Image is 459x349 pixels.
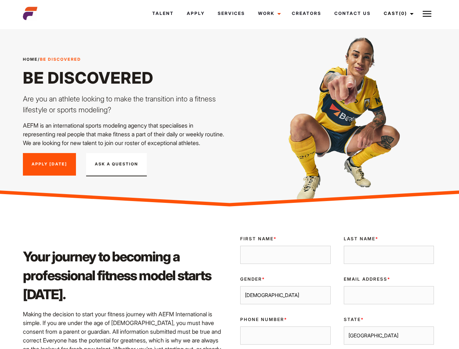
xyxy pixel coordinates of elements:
label: First Name [240,236,330,242]
label: Last Name [344,236,434,242]
a: Apply [180,4,211,23]
a: Services [211,4,251,23]
a: Cast(0) [377,4,418,23]
label: Email Address [344,276,434,282]
a: Creators [285,4,328,23]
a: Apply [DATE] [23,153,76,176]
img: Burger icon [423,9,431,18]
span: (0) [399,11,407,16]
h2: Your journey to becoming a professional fitness model starts [DATE]. [23,247,225,304]
label: State [344,316,434,323]
button: Ask A Question [86,153,147,176]
p: Are you an athlete looking to make the transition into a fitness lifestyle or sports modeling? [23,93,225,115]
label: Phone Number [240,316,330,323]
a: Talent [146,4,180,23]
label: Gender [240,276,330,282]
span: / [23,56,81,63]
img: cropped-aefm-brand-fav-22-square.png [23,6,37,21]
a: Home [23,57,38,62]
a: Contact Us [328,4,377,23]
h1: Be Discovered [23,68,225,88]
p: AEFM is an international sports modeling agency that specialises in representing real people that... [23,121,225,147]
strong: Be Discovered [40,57,81,62]
a: Work [251,4,285,23]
